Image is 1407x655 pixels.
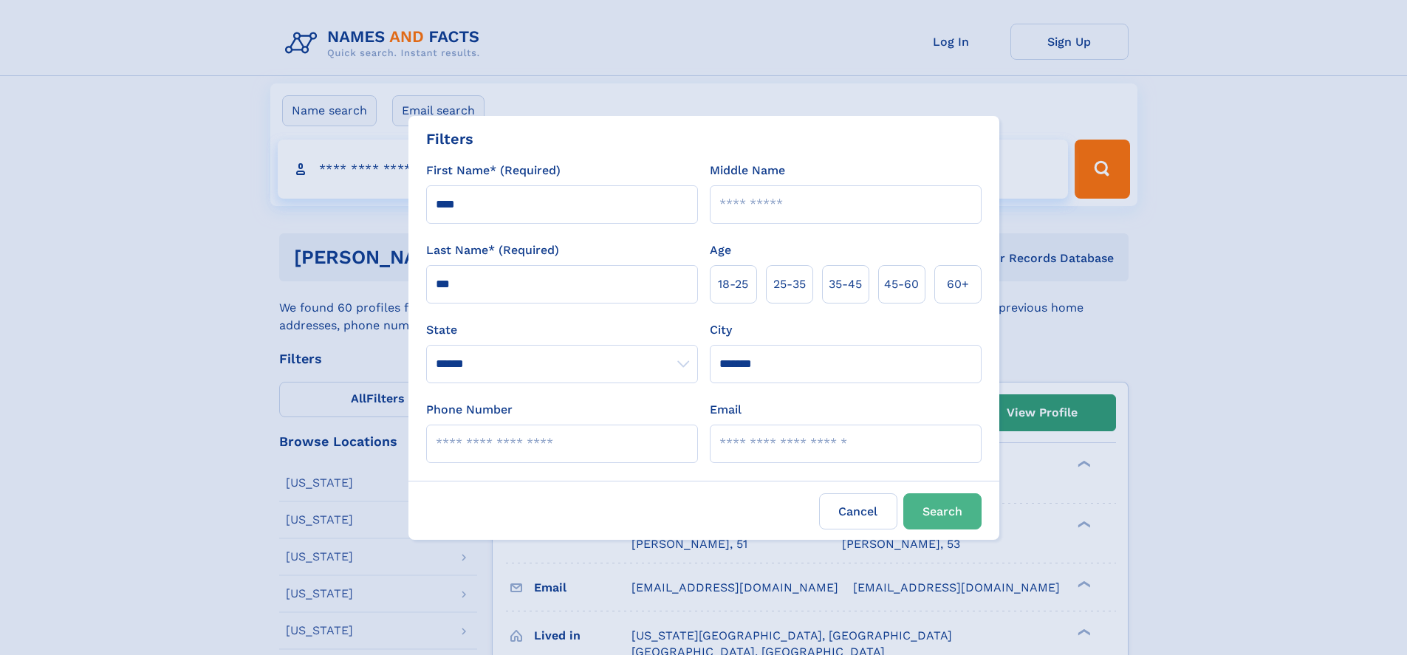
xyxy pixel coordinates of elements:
[426,321,698,339] label: State
[710,401,742,419] label: Email
[710,321,732,339] label: City
[773,275,806,293] span: 25‑35
[884,275,919,293] span: 45‑60
[426,241,559,259] label: Last Name* (Required)
[947,275,969,293] span: 60+
[426,162,561,179] label: First Name* (Required)
[426,128,473,150] div: Filters
[903,493,982,529] button: Search
[718,275,748,293] span: 18‑25
[819,493,897,529] label: Cancel
[829,275,862,293] span: 35‑45
[710,162,785,179] label: Middle Name
[426,401,513,419] label: Phone Number
[710,241,731,259] label: Age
